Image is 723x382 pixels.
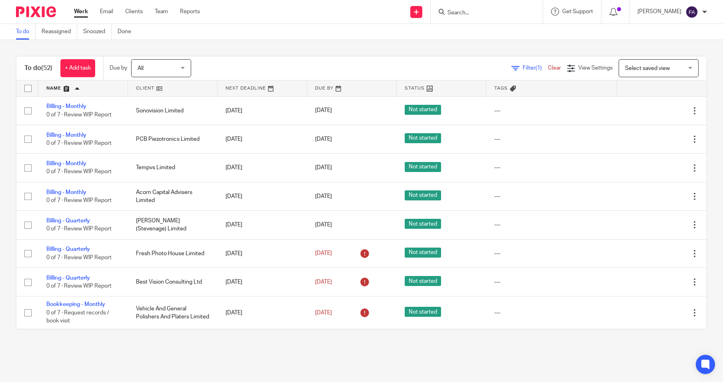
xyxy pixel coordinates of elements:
span: Not started [405,219,441,229]
span: Not started [405,248,441,258]
a: Reassigned [42,24,77,40]
span: 0 of 7 · Review WIP Report [46,198,112,203]
td: Vehicle And General Polishers And Platers Limited [128,296,218,329]
span: All [138,66,144,71]
span: Tags [494,86,508,90]
span: [DATE] [315,251,332,256]
a: Billing - Monthly [46,190,86,195]
h1: To do [24,64,52,72]
span: [DATE] [315,165,332,170]
td: [DATE] [218,211,307,239]
input: Search [447,10,519,17]
span: [DATE] [315,194,332,199]
td: [DATE] [218,268,307,296]
td: Best Vision Consulting Ltd [128,268,218,296]
a: To do [16,24,36,40]
a: Billing - Quarterly [46,275,90,281]
a: Billing - Monthly [46,104,86,109]
img: svg%3E [685,6,698,18]
div: --- [494,107,609,115]
div: --- [494,278,609,286]
span: 0 of 7 · Review WIP Report [46,226,112,232]
span: Not started [405,105,441,115]
span: 0 of 7 · Review WIP Report [46,140,112,146]
span: View Settings [578,65,613,71]
a: Billing - Quarterly [46,246,90,252]
span: [DATE] [315,222,332,228]
a: Clients [125,8,143,16]
div: --- [494,192,609,200]
div: --- [494,164,609,172]
td: [DATE] [218,296,307,329]
span: 0 of 7 · Request records / book visit [46,310,109,324]
a: Email [100,8,113,16]
span: 0 of 7 · Review WIP Report [46,112,112,118]
a: Done [118,24,137,40]
span: 0 of 7 · Review WIP Report [46,255,112,260]
a: Billing - Quarterly [46,218,90,224]
span: (1) [535,65,542,71]
span: Not started [405,162,441,172]
a: Bookkeeping - Monthly [46,302,105,307]
a: Reports [180,8,200,16]
td: [PERSON_NAME] (Stevenage) Limited [128,211,218,239]
td: [DATE] [218,239,307,268]
span: Not started [405,133,441,143]
a: Work [74,8,88,16]
span: 0 of 7 · Review WIP Report [46,169,112,175]
span: [DATE] [315,108,332,114]
p: Due by [110,64,127,72]
a: Clear [548,65,561,71]
td: [DATE] [218,182,307,210]
span: [DATE] [315,279,332,285]
td: [DATE] [218,154,307,182]
span: Select saved view [625,66,670,71]
span: (52) [41,65,52,71]
div: --- [494,221,609,229]
div: --- [494,135,609,143]
td: Acorn Capital Advisers Limited [128,182,218,210]
span: [DATE] [315,310,332,316]
td: PCB Piezotronics Limited [128,125,218,153]
a: Snoozed [83,24,112,40]
span: Not started [405,276,441,286]
a: Billing - Monthly [46,161,86,166]
td: [DATE] [218,96,307,125]
span: [DATE] [315,136,332,142]
span: Not started [405,190,441,200]
div: --- [494,309,609,317]
span: Not started [405,307,441,317]
td: Sonovision Limited [128,96,218,125]
span: 0 of 7 · Review WIP Report [46,283,112,289]
span: Filter [523,65,548,71]
td: [DATE] [218,125,307,153]
td: Fresh Photo House Limited [128,239,218,268]
a: Team [155,8,168,16]
td: Tempvs Limited [128,154,218,182]
div: --- [494,250,609,258]
span: Get Support [562,9,593,14]
img: Pixie [16,6,56,17]
p: [PERSON_NAME] [637,8,681,16]
a: Billing - Monthly [46,132,86,138]
a: + Add task [60,59,95,77]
